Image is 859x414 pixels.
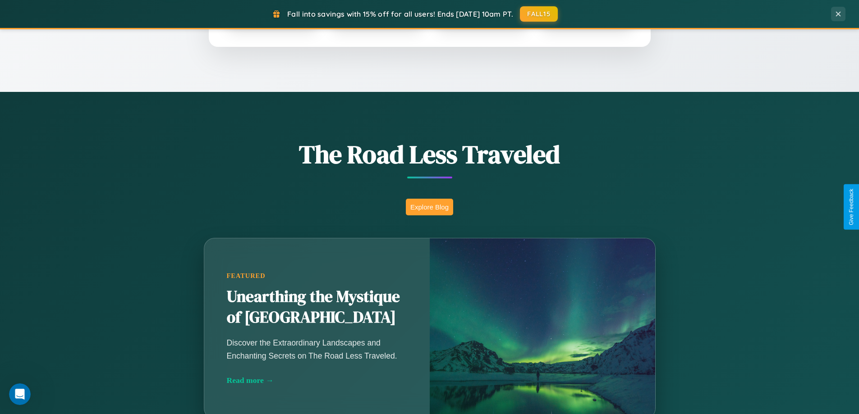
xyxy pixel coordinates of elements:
iframe: Intercom live chat [9,383,31,405]
p: Discover the Extraordinary Landscapes and Enchanting Secrets on The Road Less Traveled. [227,337,407,362]
div: Read more → [227,376,407,385]
div: Featured [227,272,407,280]
h2: Unearthing the Mystique of [GEOGRAPHIC_DATA] [227,287,407,328]
div: Give Feedback [848,189,854,225]
h1: The Road Less Traveled [159,137,700,172]
span: Fall into savings with 15% off for all users! Ends [DATE] 10am PT. [287,9,513,18]
button: FALL15 [520,6,558,22]
button: Explore Blog [406,199,453,215]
